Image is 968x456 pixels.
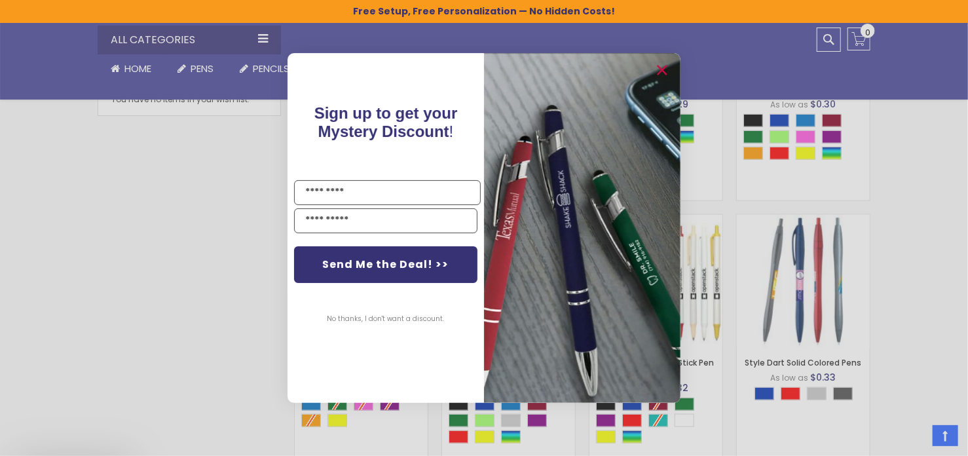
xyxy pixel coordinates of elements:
[652,60,673,81] button: Close dialog
[314,104,458,140] span: !
[294,246,477,283] button: Send Me the Deal! >>
[484,53,680,402] img: pop-up-image
[321,303,451,335] button: No thanks, I don't want a discount.
[314,104,458,140] span: Sign up to get your Mystery Discount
